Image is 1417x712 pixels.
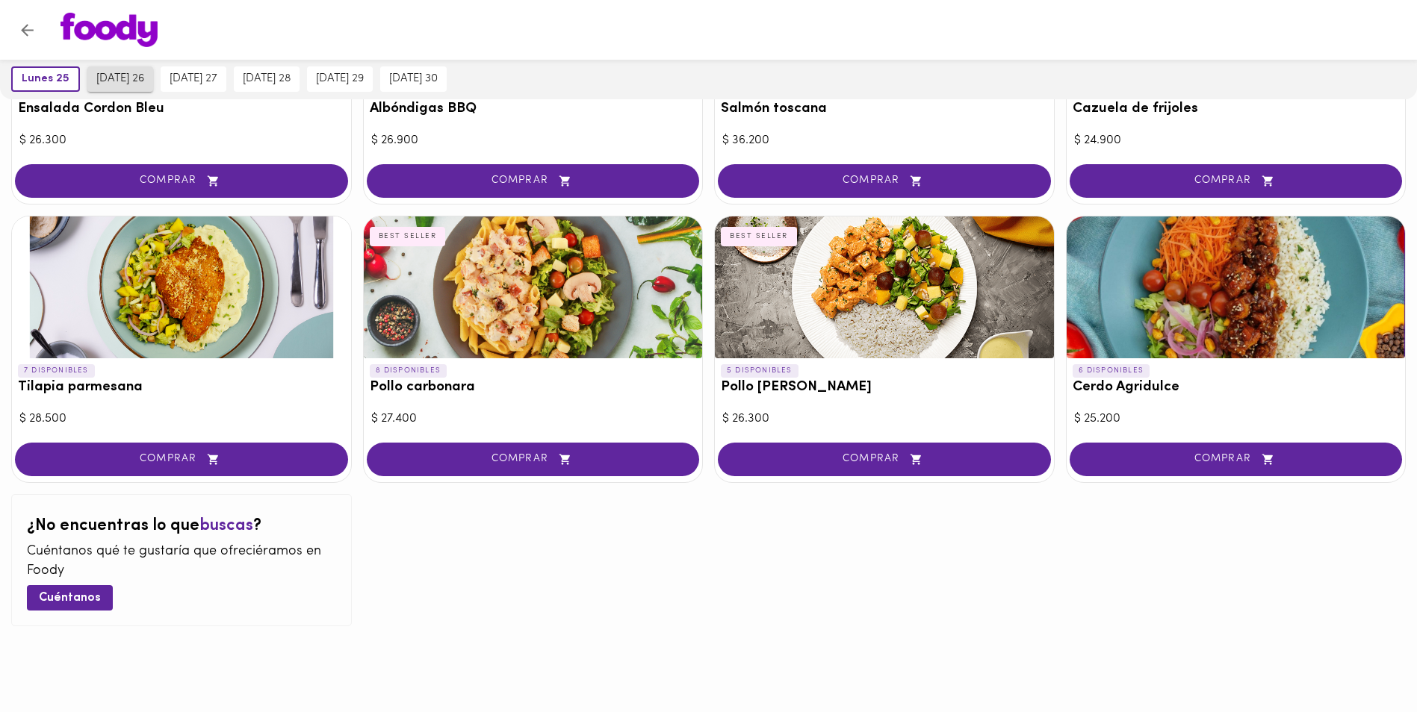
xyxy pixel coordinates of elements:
h3: Tilapia parmesana [18,380,345,396]
span: COMPRAR [34,175,329,187]
div: BEST SELLER [721,227,797,246]
button: COMPRAR [1070,164,1403,198]
img: logo.png [61,13,158,47]
button: COMPRAR [718,443,1051,476]
div: Cerdo Agridulce [1067,216,1406,358]
div: $ 27.400 [371,410,695,428]
h3: Albóndigas BBQ [370,102,697,117]
span: COMPRAR [737,453,1032,466]
button: [DATE] 27 [161,66,226,92]
div: $ 25.200 [1074,410,1398,428]
div: Pollo Tikka Massala [715,216,1054,358]
button: COMPRAR [1070,443,1403,476]
button: [DATE] 29 [307,66,373,92]
span: COMPRAR [34,453,329,466]
h3: Pollo carbonara [370,380,697,396]
div: $ 26.300 [19,132,344,149]
div: $ 26.300 [722,410,1047,428]
button: COMPRAR [15,164,348,198]
span: COMPRAR [1088,453,1384,466]
span: [DATE] 28 [243,72,291,86]
button: COMPRAR [15,443,348,476]
span: [DATE] 27 [170,72,217,86]
div: Tilapia parmesana [12,216,351,358]
p: 8 DISPONIBLES [370,364,447,378]
h3: Salmón toscana [721,102,1048,117]
button: Cuéntanos [27,585,113,610]
div: $ 24.900 [1074,132,1398,149]
h3: Cerdo Agridulce [1073,380,1400,396]
button: [DATE] 26 [87,66,153,92]
span: COMPRAR [737,175,1032,187]
button: COMPRAR [367,443,700,476]
div: $ 26.900 [371,132,695,149]
div: $ 36.200 [722,132,1047,149]
span: Cuéntanos [39,591,101,605]
button: [DATE] 28 [234,66,300,92]
div: $ 28.500 [19,410,344,428]
div: Pollo carbonara [364,216,703,358]
button: Volver [9,12,46,49]
div: BEST SELLER [370,227,446,246]
p: 7 DISPONIBLES [18,364,95,378]
span: [DATE] 26 [96,72,144,86]
span: COMPRAR [385,453,681,466]
button: lunes 25 [11,66,80,92]
span: buscas [199,517,253,534]
p: 6 DISPONIBLES [1073,364,1150,378]
p: Cuéntanos qué te gustaría que ofreciéramos en Foody [27,543,336,581]
span: COMPRAR [385,175,681,187]
button: [DATE] 30 [380,66,447,92]
h3: Pollo [PERSON_NAME] [721,380,1048,396]
h3: Ensalada Cordon Bleu [18,102,345,117]
h3: Cazuela de frijoles [1073,102,1400,117]
span: lunes 25 [22,72,69,86]
button: COMPRAR [367,164,700,198]
span: [DATE] 30 [389,72,438,86]
h2: ¿No encuentras lo que ? [27,517,336,535]
span: [DATE] 29 [316,72,364,86]
button: COMPRAR [718,164,1051,198]
span: COMPRAR [1088,175,1384,187]
iframe: Messagebird Livechat Widget [1330,625,1402,697]
p: 5 DISPONIBLES [721,364,799,378]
